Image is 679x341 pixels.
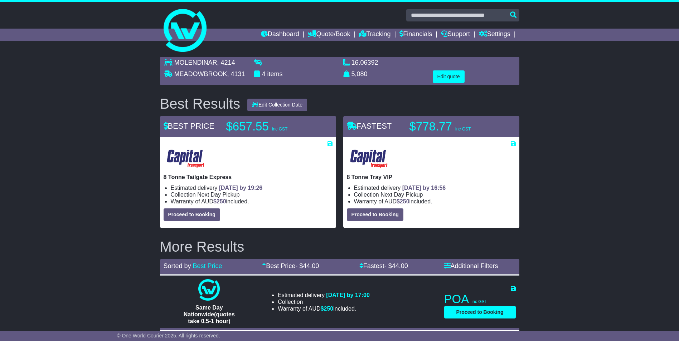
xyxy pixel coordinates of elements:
span: 44.00 [392,262,408,270]
button: Proceed to Booking [164,208,220,221]
span: inc GST [472,299,487,304]
span: 44.00 [303,262,319,270]
a: Fastest- $44.00 [359,262,408,270]
img: One World Courier: Same Day Nationwide(quotes take 0.5-1 hour) [198,279,220,301]
li: Warranty of AUD included. [171,198,333,205]
span: $ [321,306,334,312]
span: Next Day Pickup [380,192,423,198]
p: 8 Tonne Tray VIP [347,174,516,181]
span: $ [213,198,226,204]
a: Additional Filters [444,262,498,270]
p: $657.55 [226,119,316,134]
img: CapitalTransport: 8 Tonne Tray VIP [347,147,392,170]
span: $ [397,198,409,204]
li: Collection [171,191,333,198]
p: POA [444,292,516,306]
span: 4 [262,70,266,78]
span: , 4214 [217,59,235,66]
span: © One World Courier 2025. All rights reserved. [117,333,220,338]
a: Settings [479,29,510,41]
h2: More Results [160,239,519,254]
li: Collection [278,298,370,305]
button: Edit Collection Date [247,99,307,111]
a: Best Price- $44.00 [262,262,319,270]
button: Edit quote [433,70,465,83]
span: FASTEST [347,122,392,130]
span: 250 [400,198,409,204]
span: [DATE] by 19:26 [219,185,263,191]
span: Sorted by [164,262,191,270]
span: items [267,70,283,78]
li: Collection [354,191,516,198]
img: CapitalTransport: 8 Tonne Tailgate Express [164,147,208,170]
span: 5,080 [351,70,368,78]
span: MOLENDINAR [174,59,217,66]
span: inc GST [272,127,287,132]
a: Tracking [359,29,391,41]
span: Same Day Nationwide(quotes take 0.5-1 hour) [184,305,235,324]
div: Best Results [156,96,244,112]
a: Quote/Book [308,29,350,41]
p: 8 Tonne Tailgate Express [164,174,333,181]
a: Support [441,29,470,41]
li: Estimated delivery [354,184,516,191]
span: BEST PRICE [164,122,214,130]
span: - $ [295,262,319,270]
span: [DATE] by 17:00 [326,292,370,298]
span: Next Day Pickup [197,192,239,198]
a: Financials [399,29,432,41]
a: Dashboard [261,29,299,41]
li: Warranty of AUD included. [278,305,370,312]
a: Best Price [193,262,222,270]
li: Estimated delivery [171,184,333,191]
span: 250 [324,306,334,312]
button: Proceed to Booking [444,306,516,318]
span: , 4131 [227,70,245,78]
span: [DATE] by 16:56 [402,185,446,191]
span: 16.06392 [351,59,378,66]
li: Estimated delivery [278,292,370,298]
span: 250 [217,198,226,204]
span: MEADOWBROOK [174,70,227,78]
li: Warranty of AUD included. [354,198,516,205]
span: - $ [384,262,408,270]
button: Proceed to Booking [347,208,403,221]
span: inc GST [455,127,471,132]
p: $778.77 [409,119,499,134]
